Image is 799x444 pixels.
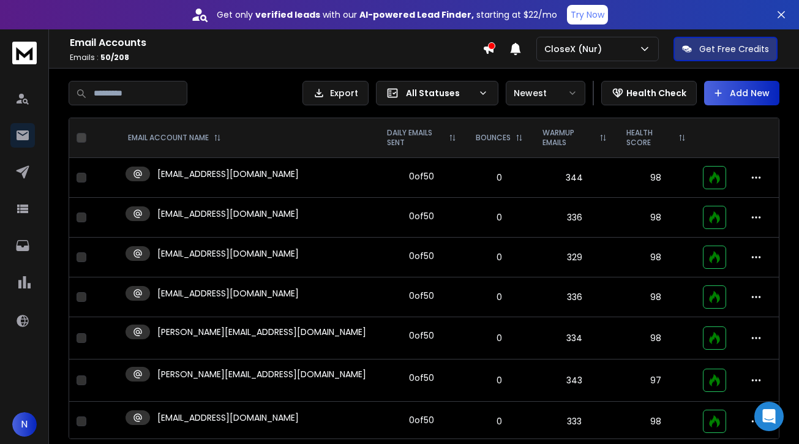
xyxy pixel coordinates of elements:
[617,277,696,317] td: 98
[473,332,525,344] p: 0
[567,5,608,24] button: Try Now
[617,317,696,359] td: 98
[533,317,617,359] td: 334
[704,81,779,105] button: Add New
[409,329,434,342] div: 0 of 50
[409,210,434,222] div: 0 of 50
[506,81,585,105] button: Newest
[255,9,320,21] strong: verified leads
[128,133,221,143] div: EMAIL ACCOUNT NAME
[533,158,617,198] td: 344
[533,198,617,238] td: 336
[544,43,607,55] p: CloseX (Nur)
[673,37,778,61] button: Get Free Credits
[70,36,482,50] h1: Email Accounts
[217,9,557,21] p: Get only with our starting at $22/mo
[571,9,604,21] p: Try Now
[409,414,434,426] div: 0 of 50
[533,238,617,277] td: 329
[476,133,511,143] p: BOUNCES
[533,359,617,402] td: 343
[12,42,37,64] img: logo
[601,81,697,105] button: Health Check
[359,9,474,21] strong: AI-powered Lead Finder,
[12,412,37,437] button: N
[533,402,617,442] td: 333
[699,43,769,55] p: Get Free Credits
[626,87,686,99] p: Health Check
[626,128,673,148] p: HEALTH SCORE
[409,372,434,384] div: 0 of 50
[387,128,443,148] p: DAILY EMAILS SENT
[409,290,434,302] div: 0 of 50
[157,368,366,380] p: [PERSON_NAME][EMAIL_ADDRESS][DOMAIN_NAME]
[542,128,595,148] p: WARMUP EMAILS
[754,402,784,431] div: Open Intercom Messenger
[473,211,525,224] p: 0
[617,198,696,238] td: 98
[617,238,696,277] td: 98
[157,247,299,260] p: [EMAIL_ADDRESS][DOMAIN_NAME]
[409,250,434,262] div: 0 of 50
[473,251,525,263] p: 0
[157,208,299,220] p: [EMAIL_ADDRESS][DOMAIN_NAME]
[617,402,696,442] td: 98
[473,291,525,303] p: 0
[157,168,299,180] p: [EMAIL_ADDRESS][DOMAIN_NAME]
[617,359,696,402] td: 97
[100,52,129,62] span: 50 / 208
[406,87,473,99] p: All Statuses
[302,81,369,105] button: Export
[409,170,434,182] div: 0 of 50
[533,277,617,317] td: 336
[70,53,482,62] p: Emails :
[157,326,366,338] p: [PERSON_NAME][EMAIL_ADDRESS][DOMAIN_NAME]
[473,415,525,427] p: 0
[157,412,299,424] p: [EMAIL_ADDRESS][DOMAIN_NAME]
[473,171,525,184] p: 0
[473,374,525,386] p: 0
[617,158,696,198] td: 98
[157,287,299,299] p: [EMAIL_ADDRESS][DOMAIN_NAME]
